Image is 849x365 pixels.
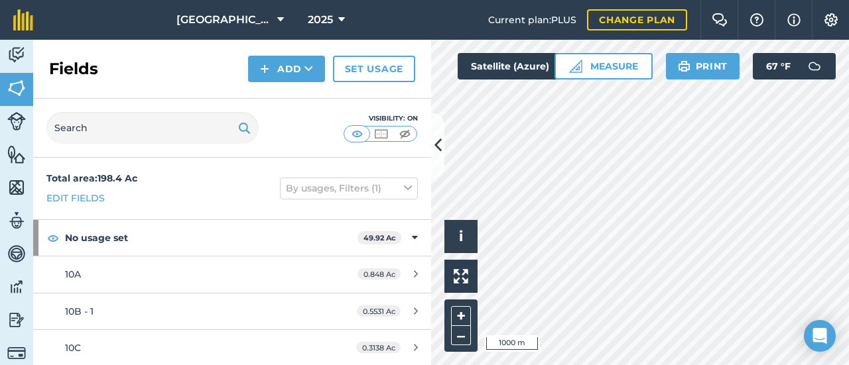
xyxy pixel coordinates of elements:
[344,113,418,124] div: Visibility: On
[749,13,765,26] img: A question mark icon
[47,230,59,246] img: svg+xml;base64,PHN2ZyB4bWxucz0iaHR0cDovL3d3dy53My5vcmcvMjAwMC9zdmciIHdpZHRoPSIxOCIgaGVpZ2h0PSIyNC...
[260,61,269,77] img: svg+xml;base64,PHN2ZyB4bWxucz0iaHR0cDovL3d3dy53My5vcmcvMjAwMC9zdmciIHdpZHRoPSIxNCIgaGVpZ2h0PSIyNC...
[712,13,728,26] img: Two speech bubbles overlapping with the left bubble in the forefront
[7,211,26,231] img: svg+xml;base64,PD94bWwgdmVyc2lvbj0iMS4wIiBlbmNvZGluZz0idXRmLTgiPz4KPCEtLSBHZW5lcmF0b3I6IEFkb2JlIE...
[7,244,26,264] img: svg+xml;base64,PD94bWwgdmVyc2lvbj0iMS4wIiBlbmNvZGluZz0idXRmLTgiPz4KPCEtLSBHZW5lcmF0b3I6IEFkb2JlIE...
[356,342,401,353] span: 0.3138 Ac
[308,12,333,28] span: 2025
[373,127,389,140] img: svg+xml;base64,PHN2ZyB4bWxucz0iaHR0cDovL3d3dy53My5vcmcvMjAwMC9zdmciIHdpZHRoPSI1MCIgaGVpZ2h0PSI0MC...
[666,53,740,79] button: Print
[804,320,836,352] div: Open Intercom Messenger
[248,56,325,82] button: Add
[280,178,418,199] button: By usages, Filters (1)
[65,305,94,317] span: 10B - 1
[7,144,26,164] img: svg+xml;base64,PHN2ZyB4bWxucz0iaHR0cDovL3d3dy53My5vcmcvMjAwMC9zdmciIHdpZHRoPSI1NiIgaGVpZ2h0PSI2MC...
[7,45,26,65] img: svg+xml;base64,PD94bWwgdmVyc2lvbj0iMS4wIiBlbmNvZGluZz0idXRmLTgiPz4KPCEtLSBHZW5lcmF0b3I6IEFkb2JlIE...
[46,172,137,184] strong: Total area : 198.4 Ac
[488,13,576,27] span: Current plan : PLUS
[458,53,585,79] button: Satellite (Azure)
[176,12,272,28] span: [GEOGRAPHIC_DATA]
[357,305,401,317] span: 0.5531 Ac
[823,13,839,26] img: A cog icon
[49,58,98,79] h2: Fields
[363,233,396,242] strong: 49.92 Ac
[33,293,431,329] a: 10B - 10.5531 Ac
[397,127,413,140] img: svg+xml;base64,PHN2ZyB4bWxucz0iaHR0cDovL3d3dy53My5vcmcvMjAwMC9zdmciIHdpZHRoPSI1MCIgaGVpZ2h0PSI0MC...
[46,191,105,205] a: Edit fields
[787,12,801,28] img: svg+xml;base64,PHN2ZyB4bWxucz0iaHR0cDovL3d3dy53My5vcmcvMjAwMC9zdmciIHdpZHRoPSIxNyIgaGVpZ2h0PSIxNy...
[454,269,468,284] img: Four arrows, one pointing top left, one top right, one bottom right and the last bottom left
[65,268,81,280] span: 10A
[358,268,401,280] span: 0.848 Ac
[7,112,26,130] img: svg+xml;base64,PD94bWwgdmVyc2lvbj0iMS4wIiBlbmNvZGluZz0idXRmLTgiPz4KPCEtLSBHZW5lcmF0b3I6IEFkb2JlIE...
[65,342,81,354] span: 10C
[333,56,415,82] a: Set usage
[801,53,828,79] img: svg+xml;base64,PD94bWwgdmVyc2lvbj0iMS4wIiBlbmNvZGluZz0idXRmLTgiPz4KPCEtLSBHZW5lcmF0b3I6IEFkb2JlIE...
[766,53,791,79] span: 67 ° F
[13,9,33,30] img: fieldmargin Logo
[33,256,431,292] a: 10A0.848 Ac
[7,277,26,297] img: svg+xml;base64,PD94bWwgdmVyc2lvbj0iMS4wIiBlbmNvZGluZz0idXRmLTgiPz4KPCEtLSBHZW5lcmF0b3I6IEFkb2JlIE...
[569,60,582,73] img: Ruler icon
[65,220,358,256] strong: No usage set
[349,127,365,140] img: svg+xml;base64,PHN2ZyB4bWxucz0iaHR0cDovL3d3dy53My5vcmcvMjAwMC9zdmciIHdpZHRoPSI1MCIgaGVpZ2h0PSI0MC...
[753,53,836,79] button: 67 °F
[238,120,251,136] img: svg+xml;base64,PHN2ZyB4bWxucz0iaHR0cDovL3d3dy53My5vcmcvMjAwMC9zdmciIHdpZHRoPSIxOSIgaGVpZ2h0PSIyNC...
[451,306,471,326] button: +
[7,344,26,362] img: svg+xml;base64,PD94bWwgdmVyc2lvbj0iMS4wIiBlbmNvZGluZz0idXRmLTgiPz4KPCEtLSBHZW5lcmF0b3I6IEFkb2JlIE...
[555,53,653,79] button: Measure
[7,178,26,197] img: svg+xml;base64,PHN2ZyB4bWxucz0iaHR0cDovL3d3dy53My5vcmcvMjAwMC9zdmciIHdpZHRoPSI1NiIgaGVpZ2h0PSI2MC...
[587,9,687,30] a: Change plan
[459,228,463,244] span: i
[7,310,26,330] img: svg+xml;base64,PD94bWwgdmVyc2lvbj0iMS4wIiBlbmNvZGluZz0idXRmLTgiPz4KPCEtLSBHZW5lcmF0b3I6IEFkb2JlIE...
[678,58,690,74] img: svg+xml;base64,PHN2ZyB4bWxucz0iaHR0cDovL3d3dy53My5vcmcvMjAwMC9zdmciIHdpZHRoPSIxOSIgaGVpZ2h0PSIyNC...
[451,326,471,345] button: –
[46,112,259,144] input: Search
[444,220,478,253] button: i
[33,220,431,256] div: No usage set49.92 Ac
[7,78,26,98] img: svg+xml;base64,PHN2ZyB4bWxucz0iaHR0cDovL3d3dy53My5vcmcvMjAwMC9zdmciIHdpZHRoPSI1NiIgaGVpZ2h0PSI2MC...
